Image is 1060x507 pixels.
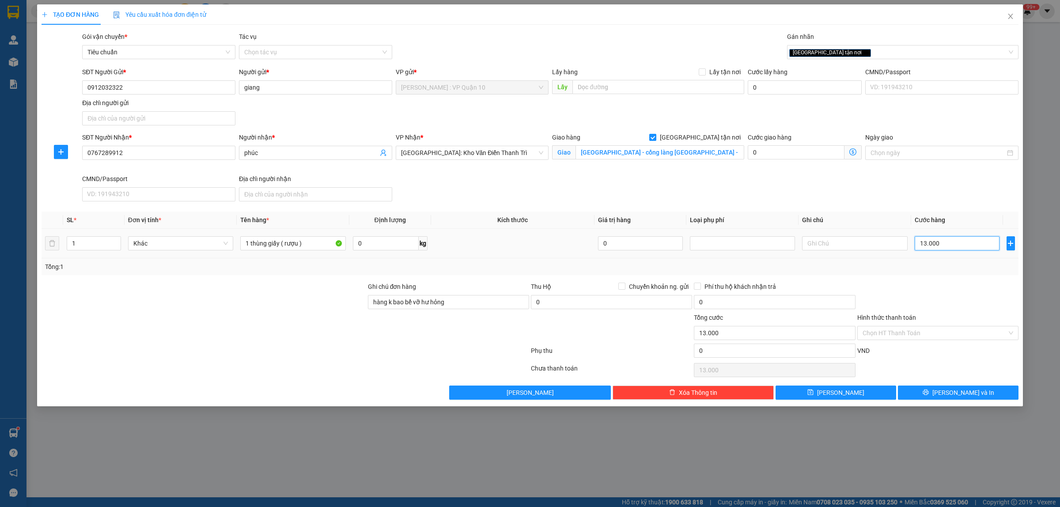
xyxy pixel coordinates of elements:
span: [PERSON_NAME] và In [932,388,994,397]
span: Tiêu chuẩn [87,45,230,59]
span: [PERSON_NAME] [817,388,864,397]
div: SĐT Người Gửi [82,67,235,77]
input: Ghi Chú [802,236,907,250]
span: printer [923,389,929,396]
span: close [1007,13,1014,20]
span: Giá trị hàng [598,216,631,223]
span: VP Nhận [396,134,420,141]
label: Ghi chú đơn hàng [368,283,416,290]
span: [PHONE_NUMBER] [4,30,67,45]
span: close [863,50,867,55]
button: Close [998,4,1023,29]
input: Cước lấy hàng [748,80,862,95]
span: Định lượng [375,216,406,223]
button: save[PERSON_NAME] [776,386,896,400]
span: Ngày in phiếu: 10:51 ngày [56,18,178,27]
div: Phụ thu [530,346,693,361]
div: Địa chỉ người gửi [82,98,235,108]
span: Thu Hộ [531,283,551,290]
span: Lấy hàng [552,68,578,76]
span: Tên hàng [240,216,269,223]
span: dollar-circle [849,148,856,155]
span: Cước hàng [915,216,945,223]
div: Tổng: 1 [45,262,409,272]
div: CMND/Passport [82,174,235,184]
span: Phí thu hộ khách nhận trả [701,282,780,291]
span: Gói vận chuyển [82,33,127,40]
input: Giao tận nơi [575,145,744,159]
button: printer[PERSON_NAME] và In [898,386,1018,400]
span: VND [857,347,870,354]
span: TẠO ĐƠN HÀNG [42,11,99,18]
span: plus [1007,240,1015,247]
span: Tổng cước [694,314,723,321]
label: Ngày giao [865,134,893,141]
div: VP gửi [396,67,549,77]
input: Ngày giao [871,148,1005,158]
label: Tác vụ [239,33,257,40]
span: user-add [380,149,387,156]
strong: CSKH: [24,30,47,38]
span: SL [67,216,74,223]
label: Hình thức thanh toán [857,314,916,321]
label: Cước giao hàng [748,134,791,141]
img: icon [113,11,120,19]
span: [PERSON_NAME] [507,388,554,397]
th: Ghi chú [799,212,911,229]
span: Chuyển khoản ng. gửi [625,282,692,291]
button: plus [1007,236,1015,250]
span: CÔNG TY TNHH CHUYỂN PHÁT NHANH BẢO AN [77,30,162,46]
label: Cước lấy hàng [748,68,787,76]
span: Xóa Thông tin [679,388,717,397]
button: plus [54,145,68,159]
input: Địa chỉ của người nhận [239,187,392,201]
span: Mã đơn: VP101409250004 [4,53,132,65]
span: save [807,389,814,396]
input: 0 [598,236,683,250]
div: SĐT Người Nhận [82,132,235,142]
input: Địa chỉ của người gửi [82,111,235,125]
span: Lấy [552,80,572,94]
span: delete [669,389,675,396]
th: Loại phụ phí [686,212,799,229]
span: Khác [133,237,228,250]
strong: PHIẾU DÁN LÊN HÀNG [59,4,175,16]
span: kg [419,236,428,250]
div: Chưa thanh toán [530,363,693,379]
label: Gán nhãn [787,33,814,40]
span: Hồ Chí Minh : VP Quận 10 [401,81,544,94]
input: Dọc đường [572,80,744,94]
div: Người gửi [239,67,392,77]
span: plus [42,11,48,18]
span: [GEOGRAPHIC_DATA] tận nơi [656,132,744,142]
span: Yêu cầu xuất hóa đơn điện tử [113,11,206,18]
input: Cước giao hàng [748,145,844,159]
span: Kích thước [497,216,528,223]
div: Địa chỉ người nhận [239,174,392,184]
button: delete [45,236,59,250]
span: Giao [552,145,575,159]
span: Hà Nội: Kho Văn Điển Thanh Trì [401,146,544,159]
div: Người nhận [239,132,392,142]
span: Lấy tận nơi [706,67,744,77]
input: Ghi chú đơn hàng [368,295,529,309]
span: plus [54,148,68,155]
span: Đơn vị tính [128,216,161,223]
span: [GEOGRAPHIC_DATA] tận nơi [789,49,871,57]
span: Giao hàng [552,134,580,141]
button: [PERSON_NAME] [449,386,610,400]
input: VD: Bàn, Ghế [240,236,345,250]
div: CMND/Passport [865,67,1018,77]
button: deleteXóa Thông tin [613,386,774,400]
